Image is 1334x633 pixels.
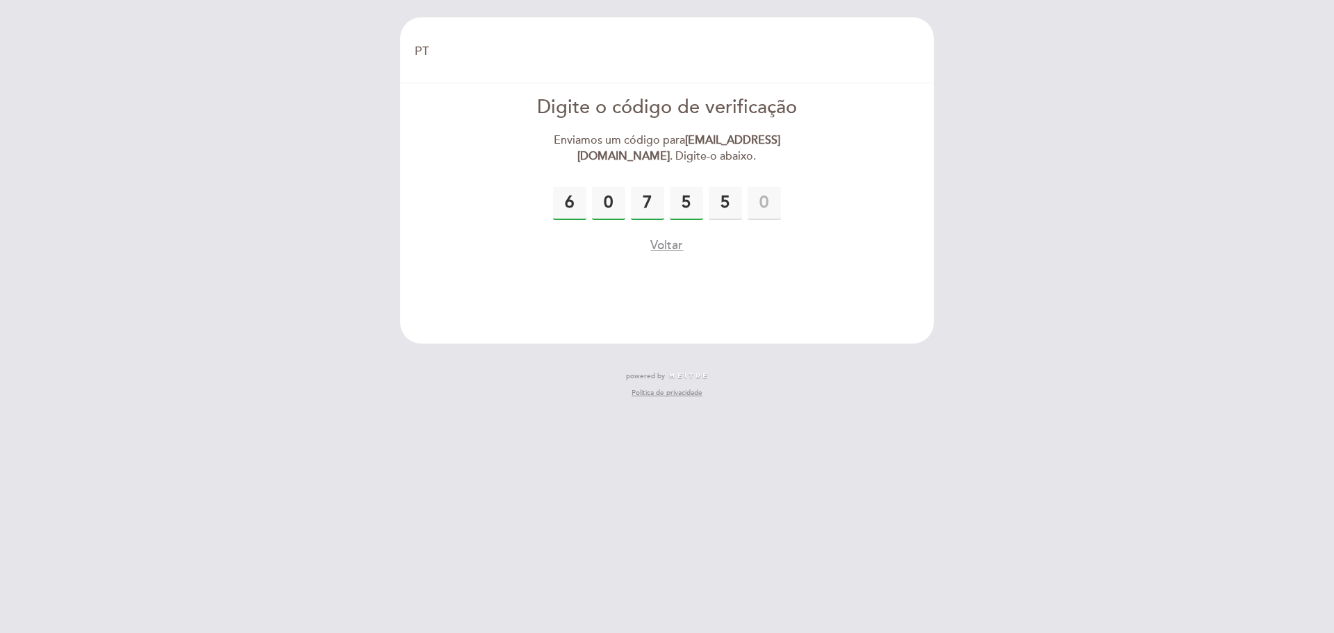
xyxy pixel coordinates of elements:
[508,94,827,121] div: Digite o código de verificação
[626,371,708,381] a: powered by
[709,187,742,220] input: 0
[577,133,780,163] strong: [EMAIL_ADDRESS][DOMAIN_NAME]
[508,133,827,164] div: Enviamos um código para . Digite-o abaixo.
[668,373,708,380] img: MEITRE
[553,187,586,220] input: 0
[670,187,703,220] input: 0
[650,237,683,254] button: Voltar
[626,371,665,381] span: powered by
[632,388,702,398] a: Política de privacidade
[748,187,781,220] input: 0
[631,187,664,220] input: 0
[592,187,625,220] input: 0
